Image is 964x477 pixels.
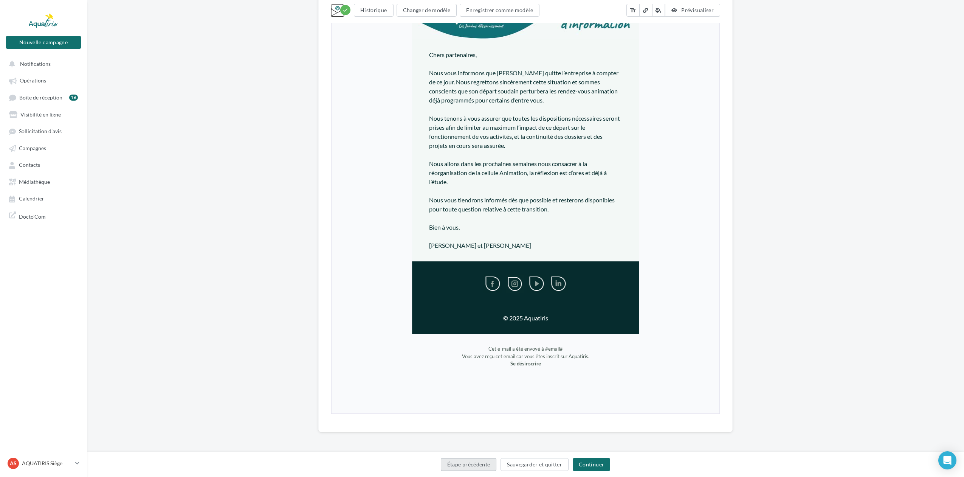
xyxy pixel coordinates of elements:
[19,196,44,202] span: Calendrier
[441,458,497,471] button: Étape précédente
[20,78,46,84] span: Opérations
[20,61,51,67] span: Notifications
[5,107,82,121] a: Visibilité en ligne
[5,158,82,171] a: Contacts
[5,73,82,87] a: Opérations
[10,460,17,467] span: AS
[5,141,82,155] a: Campagnes
[69,95,78,101] div: 16
[19,211,46,220] span: Docto'Com
[6,36,81,49] button: Nouvelle campagne
[340,5,350,15] div: Modifications enregistrées
[19,162,40,168] span: Contacts
[681,7,714,13] span: Prévisualiser
[19,128,62,135] span: Sollicitation d'avis
[6,456,81,471] a: AS AQUATIRIS Siège
[343,7,348,13] i: check
[5,57,79,70] button: Notifications
[5,175,82,188] a: Médiathèque
[629,6,636,14] i: text_fields
[665,4,720,17] button: Prévisualiser
[5,191,82,205] a: Calendrier
[626,4,639,17] button: text_fields
[397,4,457,17] button: Changer de modèle
[938,451,956,469] div: Open Intercom Messenger
[19,94,62,101] span: Boîte de réception
[573,458,610,471] button: Continuer
[5,208,82,223] a: Docto'Com
[501,458,569,471] button: Sauvegarder et quitter
[22,460,72,467] p: AQUATIRIS Siège
[19,179,50,185] span: Médiathèque
[460,4,539,17] button: Enregistrer comme modèle
[20,111,61,118] span: Visibilité en ligne
[5,90,82,104] a: Boîte de réception16
[19,145,46,151] span: Campagnes
[354,4,394,17] button: Historique
[5,124,82,138] a: Sollicitation d'avis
